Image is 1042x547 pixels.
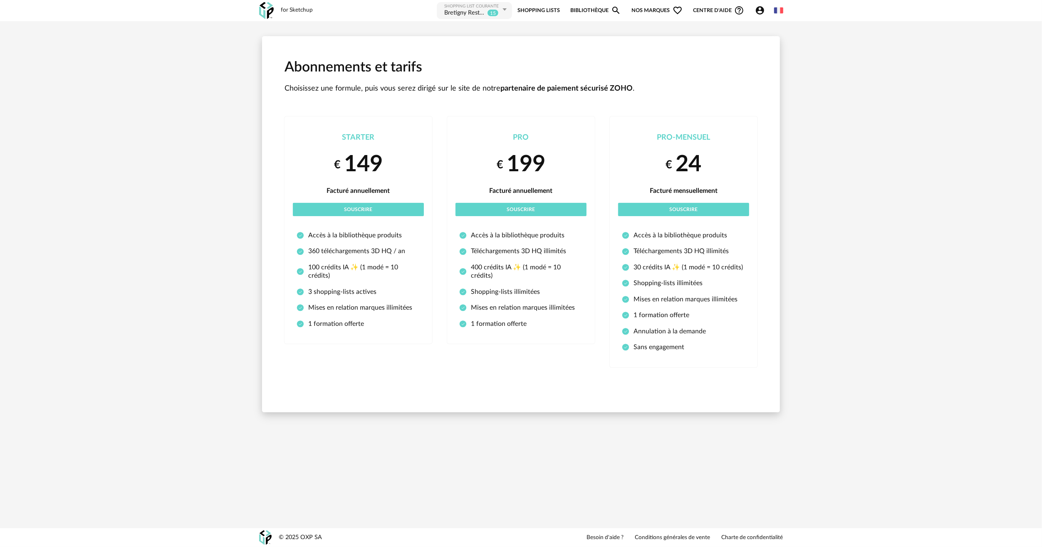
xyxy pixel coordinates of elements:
div: Starter [293,133,424,143]
li: Shopping-lists illimitées [459,288,583,296]
div: Pro-Mensuel [618,133,749,143]
span: Centre d'aideHelp Circle Outline icon [693,5,744,15]
li: 100 crédits IA ✨ (1 modé = 10 crédits) [297,263,420,280]
li: Annulation à la demande [622,327,745,335]
li: Téléchargements 3D HQ illimités [459,247,583,255]
div: Pro [455,133,587,143]
button: Souscrire [618,203,749,216]
span: Help Circle Outline icon [734,5,744,15]
img: OXP [259,2,274,19]
li: Téléchargements 3D HQ illimités [622,247,745,255]
span: Account Circle icon [755,5,765,15]
h1: Abonnements et tarifs [285,59,757,77]
li: 400 crédits IA ✨ (1 modé = 10 crédits) [459,263,583,280]
span: Nos marques [632,1,683,20]
small: € [497,158,503,172]
span: 199 [507,153,545,176]
button: Souscrire [293,203,424,216]
li: Accès à la bibliothèque produits [297,231,420,239]
p: Choisissez une formule, puis vous serez dirigé sur le site de notre . [285,84,757,94]
span: 24 [676,153,702,176]
li: Sans engagement [622,343,745,351]
div: Bretigny Restaurant [444,9,485,17]
span: Souscrire [507,207,535,212]
sup: 15 [487,9,499,17]
li: 1 formation offerte [622,311,745,319]
a: Shopping Lists [517,1,560,20]
span: Souscrire [670,207,698,212]
a: Conditions générales de vente [635,534,710,542]
li: Shopping-lists illimitées [622,279,745,287]
a: BibliothèqueMagnify icon [570,1,621,20]
span: Souscrire [344,207,373,212]
li: 360 téléchargements 3D HQ / an [297,247,420,255]
div: © 2025 OXP SA [279,534,322,542]
span: Account Circle icon [755,5,769,15]
li: Accès à la bibliothèque produits [459,231,583,239]
img: OXP [259,530,272,545]
li: 1 formation offerte [459,320,583,328]
span: Facturé mensuellement [650,187,718,194]
button: Souscrire [455,203,587,216]
span: Facturé annuellement [327,187,390,194]
li: 1 formation offerte [297,320,420,328]
span: Facturé annuellement [490,187,553,194]
div: Shopping List courante [444,4,501,9]
li: Mises en relation marques illimitées [459,303,583,312]
strong: partenaire de paiement sécurisé ZOHO [500,85,633,92]
div: for Sketchup [281,7,313,14]
a: Besoin d'aide ? [587,534,624,542]
li: Mises en relation marques illimitées [622,295,745,303]
li: Mises en relation marques illimitées [297,303,420,312]
span: Magnify icon [611,5,621,15]
small: € [666,158,672,172]
li: 3 shopping-lists actives [297,288,420,296]
li: 30 crédits IA ✨ (1 modé = 10 crédits) [622,263,745,271]
span: 149 [344,153,383,176]
img: fr [774,6,783,15]
li: Accès à la bibliothèque produits [622,231,745,239]
a: Charte de confidentialité [722,534,783,542]
span: Heart Outline icon [673,5,683,15]
small: € [334,158,341,172]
